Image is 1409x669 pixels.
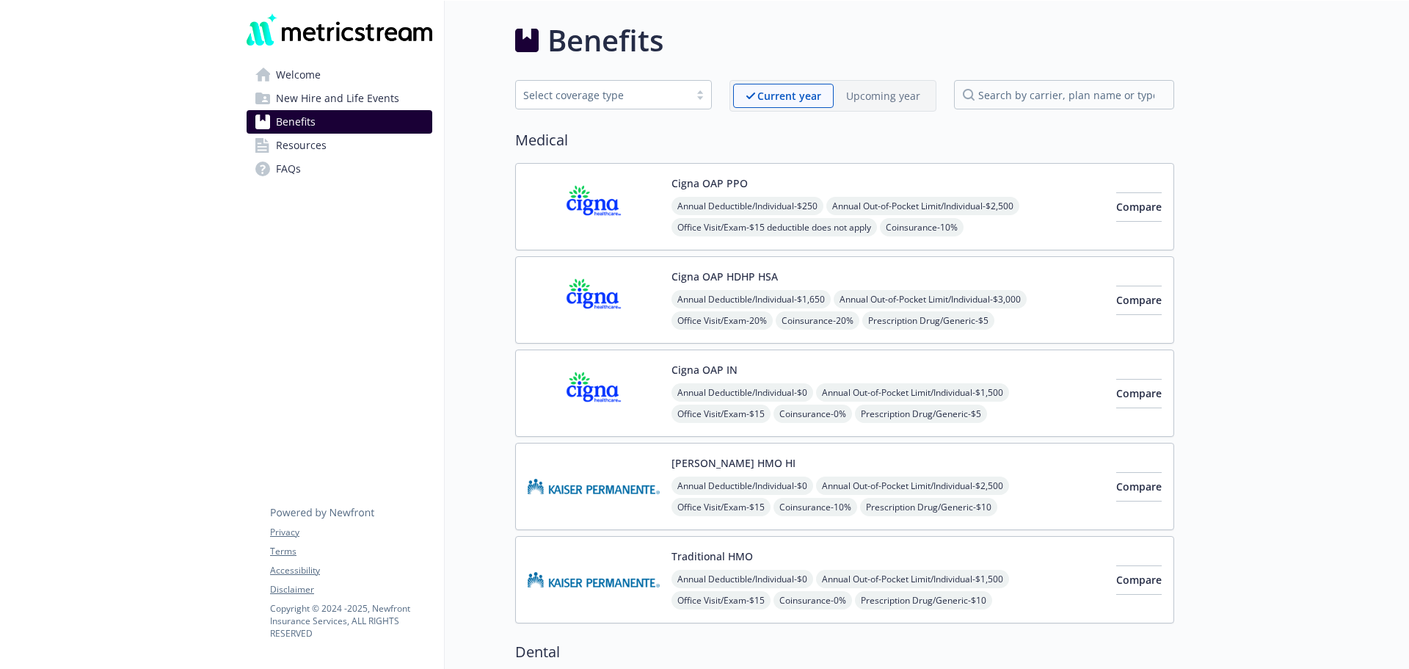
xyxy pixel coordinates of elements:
[276,134,327,157] span: Resources
[1116,200,1162,214] span: Compare
[270,545,432,558] a: Terms
[1116,379,1162,408] button: Compare
[247,134,432,157] a: Resources
[671,405,771,423] span: Office Visit/Exam - $15
[671,218,877,236] span: Office Visit/Exam - $15 deductible does not apply
[270,526,432,539] a: Privacy
[523,87,682,103] div: Select coverage type
[671,311,773,330] span: Office Visit/Exam - 20%
[671,570,813,588] span: Annual Deductible/Individual - $0
[1116,480,1162,493] span: Compare
[1116,293,1162,307] span: Compare
[671,498,771,516] span: Office Visit/Exam - $15
[954,80,1174,109] input: search by carrier, plan name or type
[1116,286,1162,315] button: Compare
[270,602,432,640] p: Copyright © 2024 - 2025 , Newfront Insurance Services, ALL RIGHTS RESERVED
[773,405,852,423] span: Coinsurance - 0%
[671,383,813,402] span: Annual Deductible/Individual - $0
[528,176,660,238] img: CIGNA carrier logo
[1116,472,1162,502] button: Compare
[547,18,663,62] h1: Benefits
[671,269,778,284] button: Cigna OAP HDHP HSA
[816,477,1009,495] span: Annual Out-of-Pocket Limit/Individual - $2,500
[1116,565,1162,595] button: Compare
[671,197,823,215] span: Annual Deductible/Individual - $250
[1116,386,1162,400] span: Compare
[880,218,964,236] span: Coinsurance - 10%
[1116,192,1162,222] button: Compare
[276,157,301,181] span: FAQs
[671,455,795,471] button: [PERSON_NAME] HMO HI
[671,176,748,191] button: Cigna OAP PPO
[515,129,1174,151] h2: Medical
[671,362,738,377] button: Cigna OAP IN
[276,63,321,87] span: Welcome
[247,110,432,134] a: Benefits
[826,197,1019,215] span: Annual Out-of-Pocket Limit/Individual - $2,500
[276,87,399,110] span: New Hire and Life Events
[528,455,660,518] img: Kaiser Permanente of Hawaii carrier logo
[247,87,432,110] a: New Hire and Life Events
[1116,573,1162,587] span: Compare
[528,362,660,424] img: CIGNA carrier logo
[846,88,920,104] p: Upcoming year
[276,110,316,134] span: Benefits
[671,549,753,564] button: Traditional HMO
[816,383,1009,402] span: Annual Out-of-Pocket Limit/Individual - $1,500
[834,290,1027,308] span: Annual Out-of-Pocket Limit/Individual - $3,000
[855,591,992,610] span: Prescription Drug/Generic - $10
[671,290,831,308] span: Annual Deductible/Individual - $1,650
[671,591,771,610] span: Office Visit/Exam - $15
[816,570,1009,588] span: Annual Out-of-Pocket Limit/Individual - $1,500
[671,477,813,495] span: Annual Deductible/Individual - $0
[247,157,432,181] a: FAQs
[515,641,1174,663] h2: Dental
[773,591,852,610] span: Coinsurance - 0%
[270,564,432,577] a: Accessibility
[855,405,987,423] span: Prescription Drug/Generic - $5
[247,63,432,87] a: Welcome
[757,88,821,104] p: Current year
[776,311,859,330] span: Coinsurance - 20%
[860,498,997,516] span: Prescription Drug/Generic - $10
[773,498,857,516] span: Coinsurance - 10%
[862,311,994,330] span: Prescription Drug/Generic - $5
[528,269,660,331] img: CIGNA carrier logo
[528,549,660,611] img: Kaiser Permanente Insurance Company carrier logo
[270,583,432,596] a: Disclaimer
